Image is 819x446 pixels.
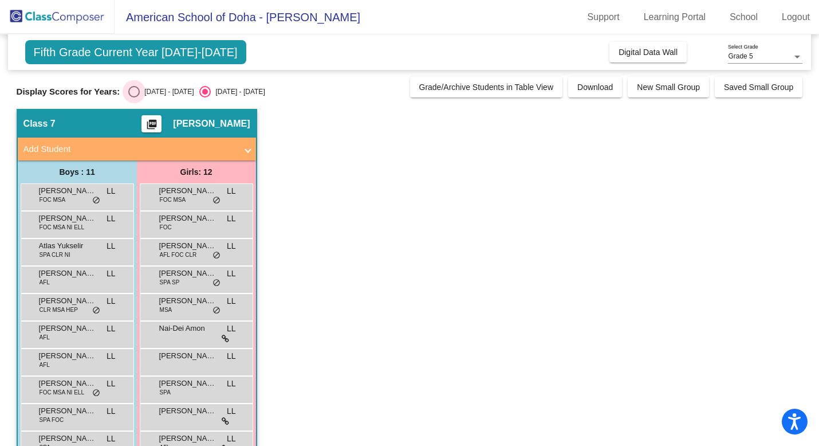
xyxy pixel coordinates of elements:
[140,87,194,97] div: [DATE] - [DATE]
[145,119,159,135] mat-icon: picture_as_pdf
[107,350,116,362] span: LL
[635,8,715,26] a: Learning Portal
[39,213,96,224] span: [PERSON_NAME]
[107,240,116,252] span: LL
[92,389,100,398] span: do_not_disturb_alt
[160,223,172,232] span: FOC
[212,251,220,260] span: do_not_disturb_alt
[40,195,66,204] span: FOC MSA
[92,196,100,205] span: do_not_disturb_alt
[160,306,172,314] span: MSA
[17,87,120,97] span: Display Scores for Years:
[410,77,563,97] button: Grade/Archive Students in Table View
[619,48,678,57] span: Digital Data Wall
[39,295,96,307] span: [PERSON_NAME]
[159,350,216,362] span: [PERSON_NAME]
[107,405,116,417] span: LL
[23,143,237,156] mat-panel-title: Add Student
[637,83,700,92] span: New Small Group
[107,213,116,225] span: LL
[577,83,613,92] span: Download
[160,251,197,259] span: AFL FOC CLR
[160,195,186,204] span: FOC MSA
[628,77,709,97] button: New Small Group
[18,138,256,161] mat-expansion-panel-header: Add Student
[115,8,360,26] span: American School of Doha - [PERSON_NAME]
[40,278,50,287] span: AFL
[159,268,216,279] span: [PERSON_NAME]
[107,295,116,307] span: LL
[212,196,220,205] span: do_not_disturb_alt
[39,185,96,197] span: [PERSON_NAME]
[724,83,793,92] span: Saved Small Group
[159,185,216,197] span: [PERSON_NAME] El [PERSON_NAME]
[159,213,216,224] span: [PERSON_NAME]
[773,8,819,26] a: Logout
[159,295,216,307] span: [PERSON_NAME]
[227,240,236,252] span: LL
[160,278,180,287] span: SPA SP
[107,433,116,445] span: LL
[227,433,236,445] span: LL
[578,8,629,26] a: Support
[568,77,622,97] button: Download
[40,416,64,424] span: SPA FOC
[159,378,216,389] span: [PERSON_NAME]
[40,388,84,397] span: FOC MSA NI ELL
[107,378,116,390] span: LL
[227,268,236,280] span: LL
[25,40,246,64] span: Fifth Grade Current Year [DATE]-[DATE]
[159,240,216,252] span: [PERSON_NAME]
[107,323,116,335] span: LL
[141,115,162,132] button: Print Students Details
[40,361,50,369] span: AFL
[227,350,236,362] span: LL
[227,213,236,225] span: LL
[40,306,78,314] span: CLR MSA HEP
[159,405,216,417] span: [PERSON_NAME]
[159,433,216,444] span: [PERSON_NAME]
[212,279,220,288] span: do_not_disturb_alt
[40,251,70,259] span: SPA CLR NI
[40,333,50,342] span: AFL
[227,323,236,335] span: LL
[39,350,96,362] span: [PERSON_NAME]
[23,118,56,130] span: Class 7
[419,83,554,92] span: Grade/Archive Students in Table View
[128,86,265,97] mat-radio-group: Select an option
[715,77,802,97] button: Saved Small Group
[227,378,236,390] span: LL
[107,185,116,197] span: LL
[39,378,96,389] span: [PERSON_NAME]
[720,8,767,26] a: School
[212,306,220,315] span: do_not_disturb_alt
[39,433,96,444] span: [PERSON_NAME]
[173,118,250,130] span: [PERSON_NAME]
[728,52,753,60] span: Grade 5
[137,161,256,183] div: Girls: 12
[159,323,216,334] span: Nai-Dei Amon
[39,405,96,417] span: [PERSON_NAME]
[609,42,687,62] button: Digital Data Wall
[211,87,265,97] div: [DATE] - [DATE]
[39,240,96,252] span: Atlas Yukselir
[107,268,116,280] span: LL
[227,185,236,197] span: LL
[227,295,236,307] span: LL
[227,405,236,417] span: LL
[92,306,100,315] span: do_not_disturb_alt
[18,161,137,183] div: Boys : 11
[39,268,96,279] span: [PERSON_NAME]
[160,388,171,397] span: SPA
[40,223,84,232] span: FOC MSA NI ELL
[39,323,96,334] span: [PERSON_NAME]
